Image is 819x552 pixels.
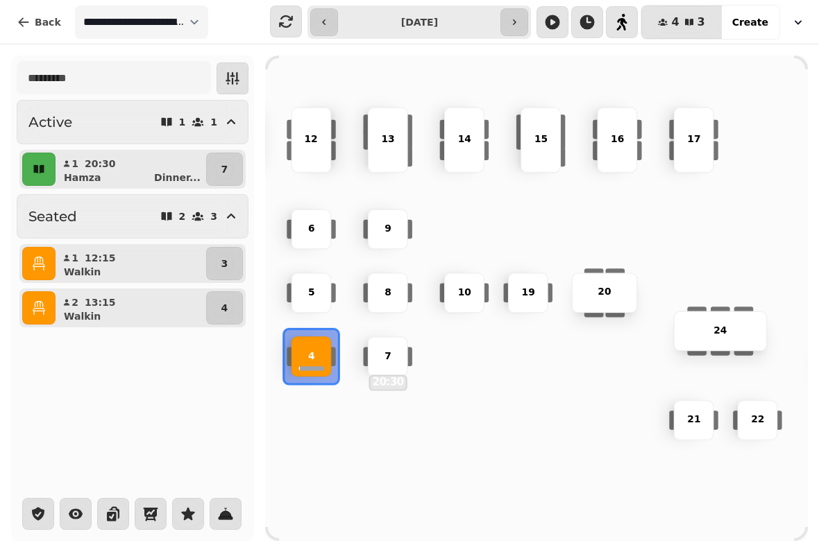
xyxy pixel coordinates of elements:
button: 213:15Walkin [58,291,203,325]
h2: Active [28,112,72,132]
p: 13:15 [85,295,116,309]
button: Back [6,6,72,39]
p: 24 [714,324,727,338]
p: 22 [751,413,764,428]
p: Hamza [64,171,101,184]
p: 20:30 [370,376,406,389]
p: 20:30 [85,157,116,171]
p: 21 [687,413,700,428]
button: 4 [206,291,243,325]
button: 3 [206,247,243,280]
p: 3 [221,257,228,270]
p: 13 [381,133,394,148]
p: 2 [71,295,79,309]
button: 112:15Walkin [58,247,203,280]
p: 5 [308,286,315,300]
button: 43 [641,6,721,39]
p: 2 [179,212,186,221]
p: 9 [385,222,391,236]
p: 3 [210,212,217,221]
p: 19 [521,286,534,300]
span: 4 [671,17,679,28]
button: Seated23 [17,194,248,239]
button: 7 [206,153,243,186]
p: 17 [687,133,700,148]
p: 1 [210,117,217,127]
span: 3 [698,17,705,28]
p: 4 [308,350,315,364]
p: 12 [305,133,318,148]
p: 8 [385,286,391,300]
p: 7 [221,162,228,176]
p: 1 [71,157,79,171]
p: 15 [534,133,548,148]
button: Active11 [17,100,248,144]
button: 120:30HamzaDinner... [58,153,203,186]
p: 16 [611,133,624,148]
p: 10 [457,286,471,300]
span: Create [732,17,768,27]
p: 4 [221,301,228,315]
p: 20 [598,286,611,300]
p: 12:15 [85,251,116,265]
span: Back [35,17,61,27]
p: Dinner ... [154,171,201,184]
button: Create [721,6,779,39]
p: 1 [179,117,186,127]
p: 1 [71,251,79,265]
p: Walkin [64,265,101,279]
p: 7 [385,350,391,364]
p: Walkin [64,309,101,323]
p: 6 [308,222,315,236]
h2: Seated [28,207,77,226]
p: 14 [457,133,471,148]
